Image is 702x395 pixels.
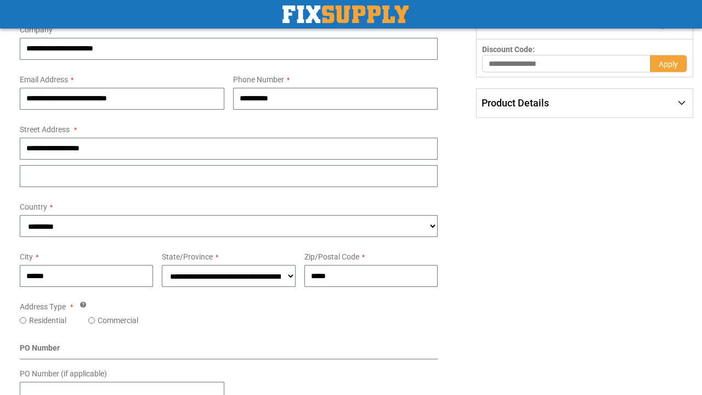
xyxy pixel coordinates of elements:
[282,5,409,23] img: Fix Industrial Supply
[304,252,359,261] span: Zip/Postal Code
[282,5,409,23] a: store logo
[20,252,33,261] span: City
[20,342,438,359] div: PO Number
[20,369,107,378] span: PO Number (if applicable)
[20,25,53,34] span: Company
[20,75,68,84] span: Email Address
[98,315,138,326] label: Commercial
[233,75,284,84] span: Phone Number
[659,60,678,69] span: Apply
[20,302,66,311] span: Address Type
[162,252,213,261] span: State/Province
[20,202,47,211] span: Country
[20,125,70,134] span: Street Address
[482,45,535,54] span: Discount Code:
[482,97,549,109] span: Product Details
[650,55,687,72] button: Apply
[29,315,66,326] label: Residential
